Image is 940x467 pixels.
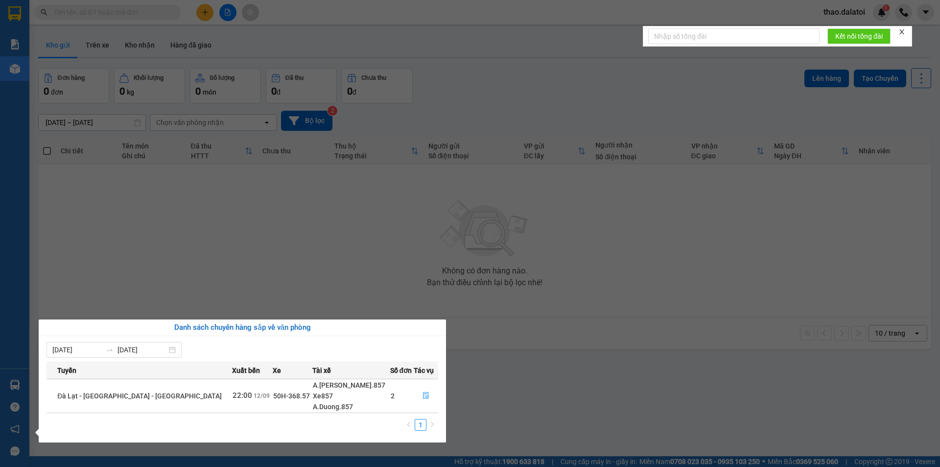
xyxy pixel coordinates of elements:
[898,28,905,35] span: close
[232,365,260,376] span: Xuất bến
[312,365,331,376] span: Tài xế
[414,365,434,376] span: Tác vụ
[313,401,389,412] div: A.Duong.857
[273,365,281,376] span: Xe
[415,419,426,431] li: 1
[403,419,415,431] button: left
[429,421,435,427] span: right
[648,28,820,44] input: Nhập số tổng đài
[391,392,395,400] span: 2
[426,419,438,431] button: right
[827,28,891,44] button: Kết nối tổng đài
[106,346,114,354] span: swap-right
[313,391,389,401] div: Xe857
[835,31,883,42] span: Kết nối tổng đài
[414,388,438,404] button: file-done
[415,419,426,430] a: 1
[57,392,222,400] span: Đà Lạt - [GEOGRAPHIC_DATA] - [GEOGRAPHIC_DATA]
[403,419,415,431] li: Previous Page
[313,380,389,391] div: A.[PERSON_NAME].857
[52,344,102,355] input: Từ ngày
[390,365,412,376] span: Số đơn
[57,365,76,376] span: Tuyến
[233,391,252,400] span: 22:00
[106,346,114,354] span: to
[273,392,310,400] span: 50H-368.57
[423,392,429,400] span: file-done
[254,393,270,399] span: 12/09
[47,322,438,334] div: Danh sách chuyến hàng sắp về văn phòng
[426,419,438,431] li: Next Page
[117,344,167,355] input: Đến ngày
[406,421,412,427] span: left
